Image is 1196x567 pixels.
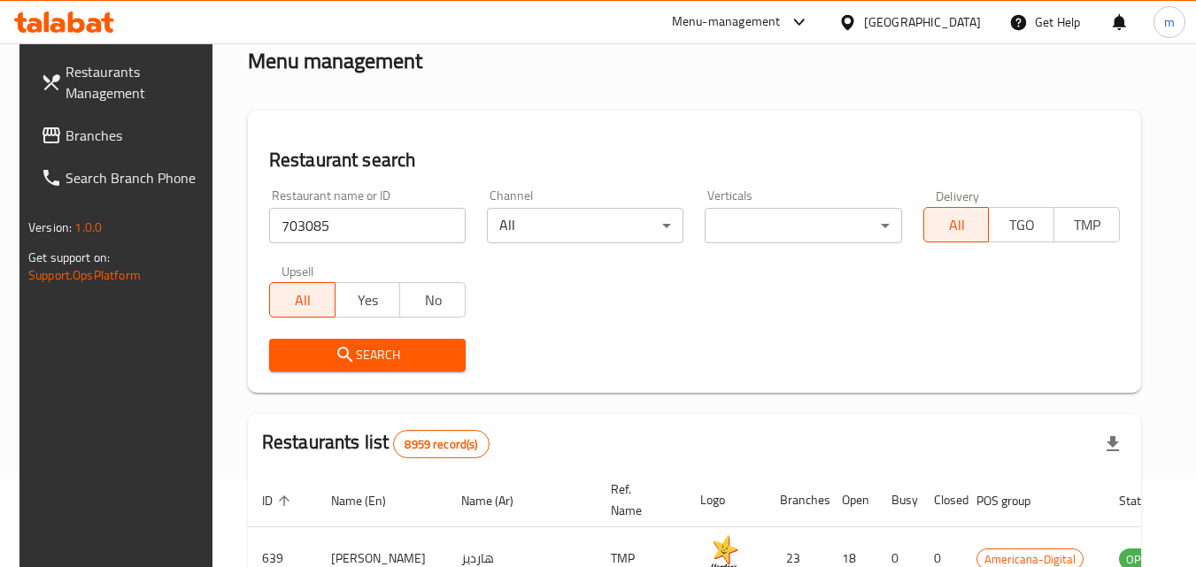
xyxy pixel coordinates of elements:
[766,473,828,527] th: Branches
[27,114,220,157] a: Branches
[686,473,766,527] th: Logo
[976,490,1053,511] span: POS group
[283,344,451,366] span: Search
[407,287,459,313] span: No
[988,207,1054,242] button: TGO
[1053,207,1120,242] button: TMP
[705,208,901,243] div: ​
[282,264,314,277] label: Upsell
[923,207,990,242] button: All
[1092,423,1134,465] div: Export file
[27,157,220,199] a: Search Branch Phone
[269,147,1120,173] h2: Restaurant search
[66,125,205,146] span: Branches
[343,287,394,313] span: Yes
[277,287,328,313] span: All
[1061,212,1113,238] span: TMP
[828,473,877,527] th: Open
[262,429,490,458] h2: Restaurants list
[269,208,466,243] input: Search for restaurant name or ID..
[28,246,110,269] span: Get support on:
[335,282,401,318] button: Yes
[248,47,422,75] h2: Menu management
[262,490,296,511] span: ID
[66,167,205,188] span: Search Branch Phone
[269,339,466,372] button: Search
[920,473,962,527] th: Closed
[393,430,489,458] div: Total records count
[611,479,665,521] span: Ref. Name
[487,208,683,243] div: All
[931,212,983,238] span: All
[74,216,102,239] span: 1.0.0
[394,436,488,453] span: 8959 record(s)
[936,189,980,202] label: Delivery
[996,212,1047,238] span: TGO
[877,473,920,527] th: Busy
[1119,490,1177,511] span: Status
[28,216,72,239] span: Version:
[28,264,141,287] a: Support.OpsPlatform
[331,490,409,511] span: Name (En)
[269,282,336,318] button: All
[66,61,205,103] span: Restaurants Management
[399,282,466,318] button: No
[461,490,536,511] span: Name (Ar)
[672,11,781,33] div: Menu-management
[864,12,981,32] div: [GEOGRAPHIC_DATA]
[27,50,220,114] a: Restaurants Management
[1164,12,1175,32] span: m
